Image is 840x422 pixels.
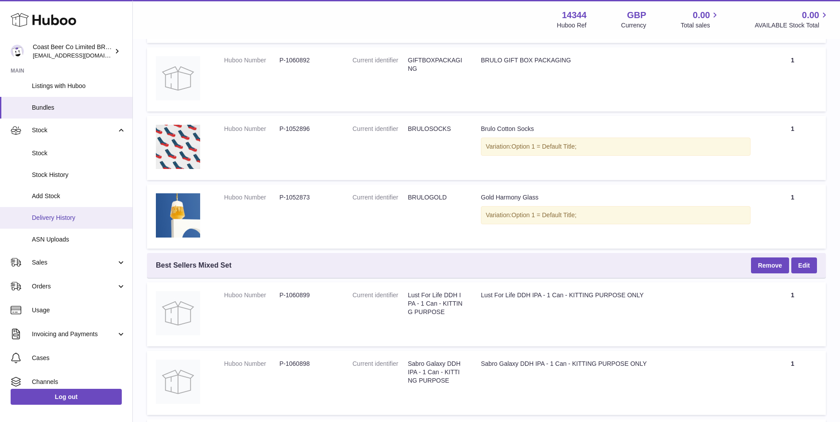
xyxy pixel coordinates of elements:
span: Option 1 = Default Title; [511,143,577,150]
dd: GIFTBOXPACKAGING [408,56,463,73]
span: 0.00 [802,9,819,21]
span: Stock History [32,171,126,179]
span: AVAILABLE Stock Total [755,21,829,30]
div: Currency [621,21,646,30]
div: Coast Beer Co Limited BRULO [33,43,112,60]
dt: Current identifier [352,125,408,133]
img: internalAdmin-14344@internal.huboo.com [11,45,24,58]
span: Option 1 = Default Title; [511,211,577,219]
dd: BRULOGOLD [408,193,463,202]
div: Brulo Cotton Socks [481,125,751,133]
img: Brulo Cotton Socks [156,125,200,169]
span: Delivery History [32,214,126,222]
dd: P-1052873 [279,193,335,202]
dd: P-1060892 [279,56,335,65]
strong: 14344 [562,9,587,21]
div: Huboo Ref [557,21,587,30]
a: 0.00 AVAILABLE Stock Total [755,9,829,30]
dt: Current identifier [352,56,408,73]
span: Channels [32,378,126,386]
dd: P-1060899 [279,291,335,299]
dd: BRULOSOCKS [408,125,463,133]
span: Add Stock [32,192,126,200]
div: BRULO GIFT BOX PACKAGING [481,56,751,65]
dd: P-1052896 [279,125,335,133]
td: 1 [759,184,826,249]
td: 1 [759,282,826,346]
span: Usage [32,306,126,315]
button: Remove [751,257,789,273]
a: 0.00 Total sales [681,9,720,30]
div: Variation: [481,138,751,156]
a: Log out [11,389,122,405]
span: Invoicing and Payments [32,330,116,338]
span: ASN Uploads [32,235,126,244]
span: Listings with Huboo [32,82,126,90]
td: 1 [759,47,826,111]
td: 1 [759,116,826,180]
span: Orders [32,282,116,291]
span: [EMAIL_ADDRESS][DOMAIN_NAME] [33,52,130,59]
img: Sabro Galaxy DDH IPA - 1 Can - KITTING PURPOSE ONLY [156,360,200,404]
span: Stock [32,149,126,157]
span: Cases [32,354,126,362]
img: BRULO GIFT BOX PACKAGING [156,56,200,100]
dt: Huboo Number [224,56,279,65]
dt: Current identifier [352,360,408,385]
img: Lust For Life DDH IPA - 1 Can - KITTING PURPOSE ONLY [156,291,200,335]
dt: Huboo Number [224,125,279,133]
dt: Current identifier [352,291,408,316]
a: Edit [791,257,817,273]
span: Total sales [681,21,720,30]
div: Variation: [481,206,751,224]
div: Sabro Galaxy DDH IPA - 1 Can - KITTING PURPOSE ONLY [481,360,751,368]
span: Best Sellers Mixed Set [156,261,232,270]
strong: GBP [627,9,646,21]
span: Sales [32,258,116,267]
dt: Huboo Number [224,360,279,368]
dd: P-1060898 [279,360,335,368]
dt: Huboo Number [224,291,279,299]
span: Stock [32,126,116,134]
dd: Lust For Life DDH IPA - 1 Can - KITTING PURPOSE [408,291,463,316]
span: Bundles [32,104,126,112]
td: 1 [759,351,826,415]
div: Gold Harmony Glass [481,193,751,202]
dd: Sabro Galaxy DDH IPA - 1 Can - KITTING PURPOSE [408,360,463,385]
dt: Huboo Number [224,193,279,202]
img: Gold Harmony Glass [156,193,200,238]
dt: Current identifier [352,193,408,202]
span: 0.00 [693,9,710,21]
div: Lust For Life DDH IPA - 1 Can - KITTING PURPOSE ONLY [481,291,751,299]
